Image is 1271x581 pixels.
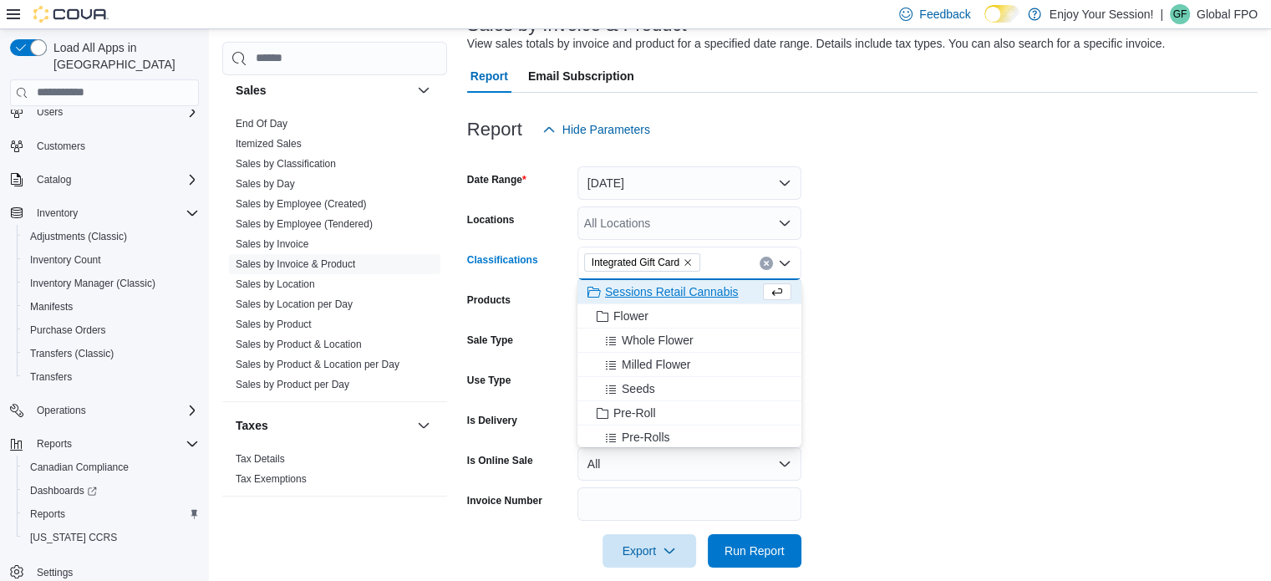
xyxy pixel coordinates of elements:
div: Taxes [222,449,447,496]
span: Sales by Product & Location [236,338,362,351]
button: Reports [30,434,79,454]
a: Sales by Invoice [236,238,308,250]
button: Pre-Rolls [577,426,801,450]
span: Manifests [30,300,73,313]
a: Sales by Employee (Created) [236,198,367,210]
a: Sales by Employee (Tendered) [236,218,373,230]
p: Global FPO [1197,4,1258,24]
button: Sessions Retail Cannabis [577,280,801,304]
span: Inventory [37,206,78,220]
span: Reports [30,434,199,454]
a: Adjustments (Classic) [23,227,134,247]
span: Export [613,534,686,568]
span: Users [37,105,63,119]
a: Inventory Manager (Classic) [23,273,162,293]
span: Sales by Product & Location per Day [236,358,399,371]
span: Flower [613,308,648,324]
span: Dashboards [30,484,97,497]
button: Run Report [708,534,801,568]
a: Customers [30,136,92,156]
span: Transfers (Classic) [23,344,199,364]
span: Hide Parameters [562,121,650,138]
button: Taxes [414,415,434,436]
button: Inventory Count [17,248,206,272]
button: Catalog [30,170,78,190]
label: Date Range [467,173,526,186]
a: Sales by Product [236,319,312,330]
span: Manifests [23,297,199,317]
button: Hide Parameters [536,113,657,146]
button: Whole Flower [577,329,801,353]
a: Sales by Invoice & Product [236,258,355,270]
span: Tax Details [236,452,285,466]
span: Inventory Count [23,250,199,270]
label: Products [467,293,511,307]
a: Dashboards [17,479,206,502]
span: Email Subscription [528,59,634,93]
span: Itemized Sales [236,137,302,150]
span: Inventory Manager (Classic) [23,273,199,293]
a: Purchase Orders [23,320,113,340]
h3: Taxes [236,417,268,434]
span: Sales by Invoice [236,237,308,251]
button: Manifests [17,295,206,319]
button: Pre-Roll [577,401,801,426]
p: | [1160,4,1163,24]
button: Customers [3,134,206,158]
span: Settings [37,566,73,579]
button: All [577,447,801,481]
span: Integrated Gift Card [584,253,700,272]
span: Load All Apps in [GEOGRAPHIC_DATA] [47,39,199,73]
a: [US_STATE] CCRS [23,527,124,548]
button: Users [3,100,206,124]
button: Remove Integrated Gift Card from selection in this group [683,257,693,268]
a: Sales by Classification [236,158,336,170]
button: Inventory Manager (Classic) [17,272,206,295]
label: Invoice Number [467,494,542,507]
img: Cova [33,6,109,23]
span: Adjustments (Classic) [23,227,199,247]
span: Catalog [37,173,71,186]
span: Reports [37,437,72,451]
button: Operations [30,400,93,420]
button: Canadian Compliance [17,456,206,479]
button: Reports [3,432,206,456]
label: Use Type [467,374,511,387]
span: Adjustments (Classic) [30,230,127,243]
div: Sales [222,114,447,401]
a: Inventory Count [23,250,108,270]
a: Canadian Compliance [23,457,135,477]
button: Sales [236,82,410,99]
span: Pre-Rolls [622,429,670,446]
button: Purchase Orders [17,319,206,342]
button: Milled Flower [577,353,801,377]
span: Reports [23,504,199,524]
label: Classifications [467,253,538,267]
a: Tax Details [236,453,285,465]
button: Sales [414,80,434,100]
span: Washington CCRS [23,527,199,548]
button: Transfers [17,365,206,389]
a: Sales by Product per Day [236,379,349,390]
button: Inventory [3,201,206,225]
a: Dashboards [23,481,104,501]
span: Purchase Orders [30,324,106,337]
span: Sales by Employee (Created) [236,197,367,211]
span: Users [30,102,199,122]
a: Sales by Product & Location [236,339,362,350]
span: Report [470,59,508,93]
span: Transfers [30,370,72,384]
p: Enjoy Your Session! [1050,4,1154,24]
span: Canadian Compliance [23,457,199,477]
span: Sales by Employee (Tendered) [236,217,373,231]
span: Feedback [919,6,970,23]
a: Manifests [23,297,79,317]
label: Sale Type [467,334,513,347]
a: Reports [23,504,72,524]
button: Inventory [30,203,84,223]
span: Sales by Classification [236,157,336,171]
label: Is Online Sale [467,454,533,467]
span: Sales by Product per Day [236,378,349,391]
button: Seeds [577,377,801,401]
